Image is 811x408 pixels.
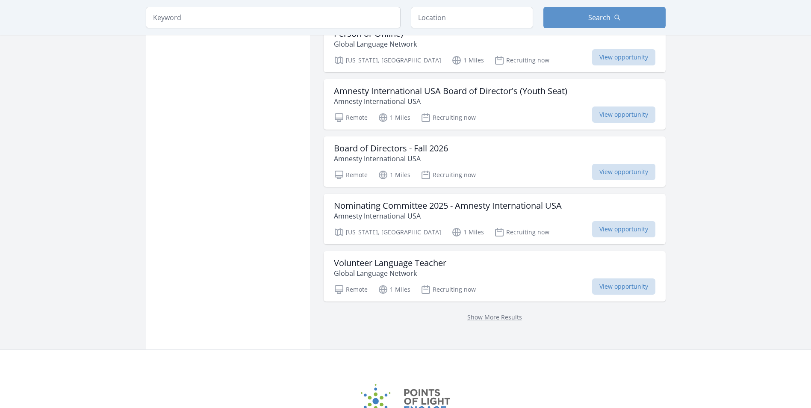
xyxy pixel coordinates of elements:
p: Recruiting now [494,55,549,65]
input: Location [411,7,533,28]
span: View opportunity [592,164,655,180]
p: [US_STATE], [GEOGRAPHIC_DATA] [334,227,441,237]
p: 1 Miles [451,55,484,65]
h3: Amnesty International USA Board of Director's (Youth Seat) [334,86,567,96]
a: Show More Results [467,313,522,321]
p: 1 Miles [378,284,410,295]
p: Recruiting now [421,170,476,180]
button: Search [543,7,666,28]
p: Recruiting now [421,284,476,295]
p: Amnesty International USA [334,211,562,221]
a: Volunteer Language Teacher Global Language Network Remote 1 Miles Recruiting now View opportunity [324,251,666,302]
p: Global Language Network [334,268,446,278]
span: View opportunity [592,106,655,123]
p: 1 Miles [451,227,484,237]
span: Search [588,12,610,23]
p: 1 Miles [378,170,410,180]
a: Amnesty International USA Board of Director's (Youth Seat) Amnesty International USA Remote 1 Mil... [324,79,666,130]
p: Amnesty International USA [334,96,567,106]
span: View opportunity [592,278,655,295]
p: Remote [334,284,368,295]
p: Remote [334,112,368,123]
p: 1 Miles [378,112,410,123]
p: Global Language Network [334,39,655,49]
input: Keyword [146,7,401,28]
h3: Board of Directors - Fall 2026 [334,143,448,154]
a: Nominating Committee 2025 - Amnesty International USA Amnesty International USA [US_STATE], [GEOG... [324,194,666,244]
p: Recruiting now [494,227,549,237]
a: Volunteer Language Teacher – French, Arabic, Spanish, Japanese & More (In-Person or Online) Globa... [324,12,666,72]
p: Amnesty International USA [334,154,448,164]
p: [US_STATE], [GEOGRAPHIC_DATA] [334,55,441,65]
a: Board of Directors - Fall 2026 Amnesty International USA Remote 1 Miles Recruiting now View oppor... [324,136,666,187]
p: Recruiting now [421,112,476,123]
p: Remote [334,170,368,180]
span: View opportunity [592,221,655,237]
h3: Nominating Committee 2025 - Amnesty International USA [334,201,562,211]
h3: Volunteer Language Teacher [334,258,446,268]
span: View opportunity [592,49,655,65]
